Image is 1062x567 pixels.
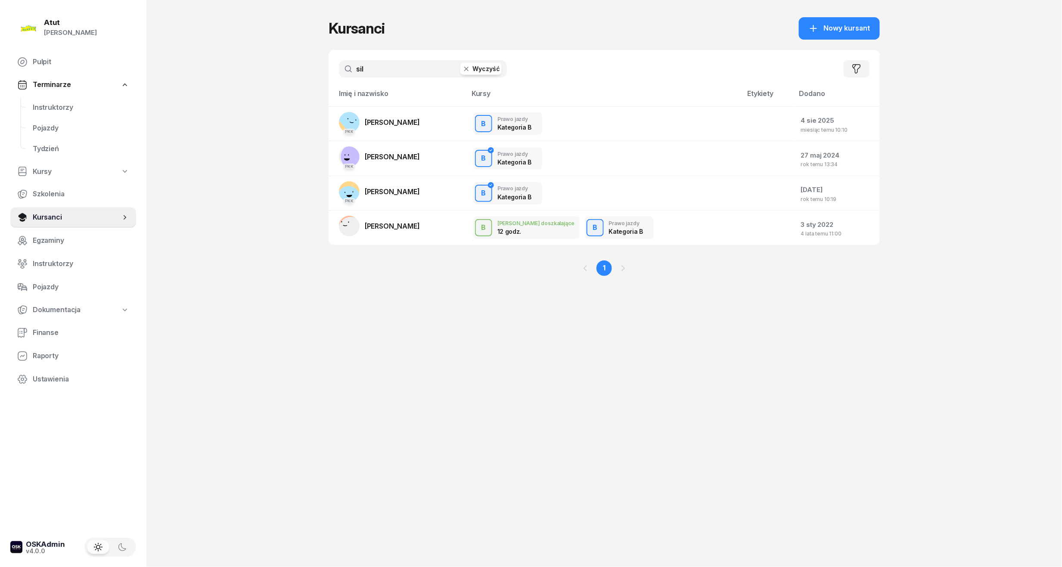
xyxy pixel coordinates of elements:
[801,150,873,161] div: 27 maj 2024
[801,184,873,195] div: [DATE]
[339,146,420,167] a: PKK[PERSON_NAME]
[26,139,136,159] a: Tydzień
[497,186,531,191] div: Prawo jazdy
[26,118,136,139] a: Pojazdy
[26,97,136,118] a: Instruktorzy
[799,17,880,40] button: Nowy kursant
[478,117,490,131] div: B
[33,56,129,68] span: Pulpit
[26,548,65,554] div: v4.0.0
[10,75,136,95] a: Terminarze
[478,151,490,166] div: B
[466,88,742,106] th: Kursy
[10,162,136,182] a: Kursy
[33,258,129,270] span: Instruktorzy
[801,115,873,126] div: 4 sie 2025
[329,21,385,36] h1: Kursanci
[33,79,71,90] span: Terminarze
[794,88,880,106] th: Dodano
[478,220,490,235] div: B
[343,129,356,134] div: PKK
[365,118,420,127] span: [PERSON_NAME]
[365,152,420,161] span: [PERSON_NAME]
[26,541,65,548] div: OSKAdmin
[33,327,129,338] span: Finanse
[460,63,502,75] button: Wyczyść
[33,143,129,155] span: Tydzień
[10,254,136,274] a: Instruktorzy
[801,161,873,167] div: rok temu 13:34
[475,150,492,167] button: B
[339,60,507,77] input: Szukaj
[10,300,136,320] a: Dokumentacja
[475,115,492,132] button: B
[10,346,136,366] a: Raporty
[10,230,136,251] a: Egzaminy
[478,186,490,201] div: B
[596,260,612,276] a: 1
[33,282,129,293] span: Pojazdy
[365,222,420,230] span: [PERSON_NAME]
[589,220,601,235] div: B
[339,216,420,236] a: [PERSON_NAME]
[497,220,574,226] div: [PERSON_NAME] doszkalające
[824,23,870,34] span: Nowy kursant
[33,350,129,362] span: Raporty
[801,127,873,133] div: miesiąc temu 10:10
[33,189,129,200] span: Szkolenia
[10,541,22,553] img: logo-xs-dark@2x.png
[10,207,136,228] a: Kursanci
[44,27,97,38] div: [PERSON_NAME]
[33,304,81,316] span: Dokumentacja
[10,184,136,204] a: Szkolenia
[801,219,873,230] div: 3 sty 2022
[343,164,356,169] div: PKK
[801,196,873,202] div: rok temu 10:19
[497,151,531,157] div: Prawo jazdy
[587,219,604,236] button: B
[10,277,136,297] a: Pojazdy
[10,322,136,343] a: Finanse
[497,116,531,122] div: Prawo jazdy
[33,374,129,385] span: Ustawienia
[609,228,643,235] div: Kategoria B
[742,88,794,106] th: Etykiety
[365,187,420,196] span: [PERSON_NAME]
[33,235,129,246] span: Egzaminy
[339,112,420,133] a: PKK[PERSON_NAME]
[475,219,492,236] button: B
[329,88,466,106] th: Imię i nazwisko
[339,181,420,202] a: PKK[PERSON_NAME]
[343,198,356,204] div: PKK
[801,231,873,236] div: 4 lata temu 11:00
[609,220,643,226] div: Prawo jazdy
[475,185,492,202] button: B
[497,124,531,131] div: Kategoria B
[497,158,531,166] div: Kategoria B
[497,228,542,235] div: 12 godz.
[33,123,129,134] span: Pojazdy
[33,102,129,113] span: Instruktorzy
[10,369,136,390] a: Ustawienia
[33,212,121,223] span: Kursanci
[10,52,136,72] a: Pulpit
[497,193,531,201] div: Kategoria B
[44,19,97,26] div: Atut
[33,166,52,177] span: Kursy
